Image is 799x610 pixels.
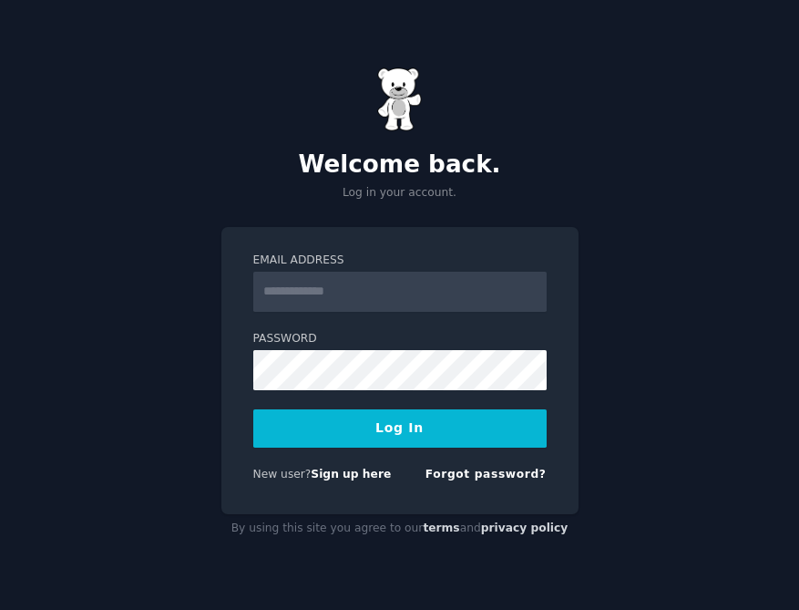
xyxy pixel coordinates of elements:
label: Password [253,331,547,347]
a: Sign up here [311,468,391,481]
button: Log In [253,409,547,448]
img: Gummy Bear [377,67,423,131]
span: New user? [253,468,312,481]
a: terms [423,522,459,534]
h2: Welcome back. [221,150,579,180]
a: privacy policy [481,522,569,534]
label: Email Address [253,253,547,269]
a: Forgot password? [425,468,547,481]
p: Log in your account. [221,185,579,202]
div: By using this site you agree to our and [221,514,579,543]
